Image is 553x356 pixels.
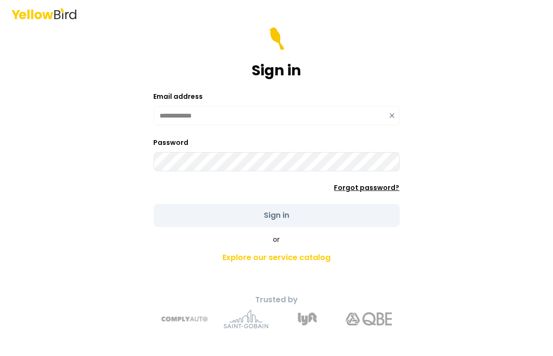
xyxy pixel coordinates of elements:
a: Explore our service catalog [108,248,446,267]
h1: Sign in [252,62,301,79]
a: Forgot password? [334,183,400,192]
label: Password [154,138,189,147]
p: Trusted by [108,294,446,306]
label: Email address [154,92,203,101]
span: or [273,235,280,244]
